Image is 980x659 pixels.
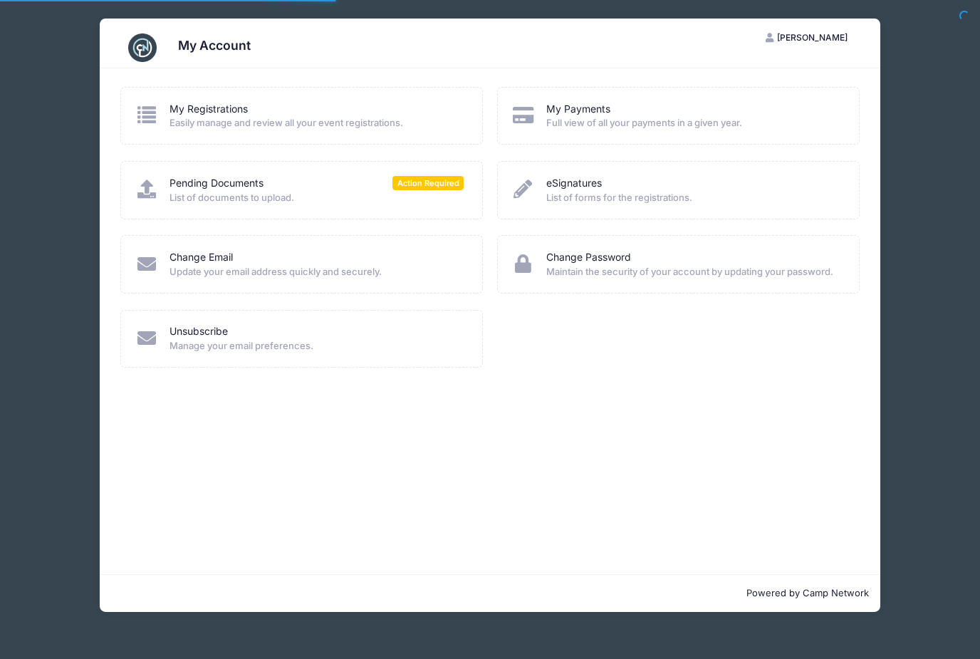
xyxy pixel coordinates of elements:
[170,339,464,353] span: Manage your email preferences.
[170,250,233,265] a: Change Email
[546,102,610,117] a: My Payments
[170,116,464,130] span: Easily manage and review all your event registrations.
[178,38,251,53] h3: My Account
[546,176,602,191] a: eSignatures
[392,176,464,190] span: Action Required
[170,191,464,205] span: List of documents to upload.
[170,324,228,339] a: Unsubscribe
[170,176,264,191] a: Pending Documents
[170,102,248,117] a: My Registrations
[546,265,840,279] span: Maintain the security of your account by updating your password.
[753,26,860,50] button: [PERSON_NAME]
[546,191,840,205] span: List of forms for the registrations.
[111,586,869,601] p: Powered by Camp Network
[128,33,157,62] img: CampNetwork
[546,116,840,130] span: Full view of all your payments in a given year.
[170,265,464,279] span: Update your email address quickly and securely.
[546,250,631,265] a: Change Password
[777,32,848,43] span: [PERSON_NAME]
